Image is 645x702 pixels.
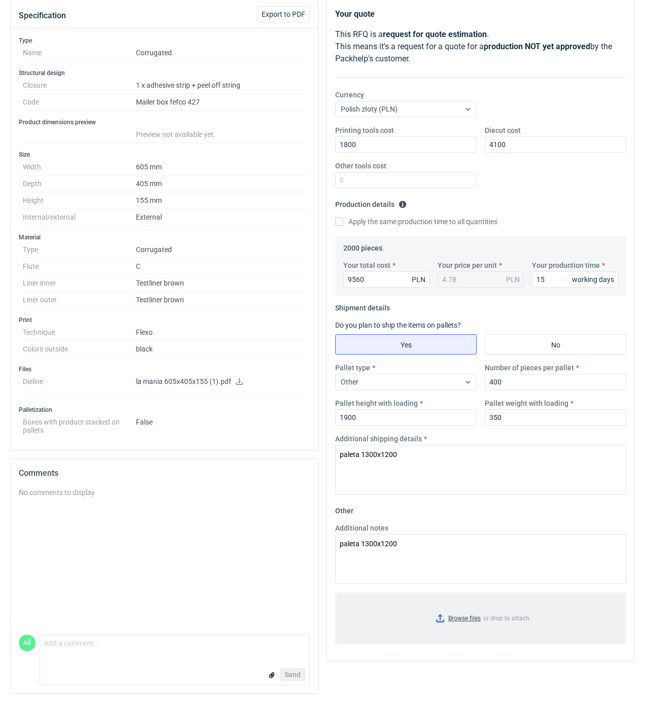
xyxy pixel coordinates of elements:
dt: Liner inner [23,275,136,292]
input: 0 [343,271,429,288]
label: Yes [335,334,477,355]
dt: Boxes with product stacked on pallets [23,414,136,434]
span: Export to PDF [262,11,305,18]
label: No [485,334,626,355]
h3: Size [19,151,310,159]
dt: Type [23,241,136,258]
label: Apply the same production time to all quantities [335,217,497,227]
dt: Height [23,192,136,209]
dt: Code [23,94,136,111]
label: Other tools cost [335,161,386,171]
label: or drop to attach [336,592,626,644]
label: Pallet weight with loading [485,398,568,408]
dd: Flexo [136,324,306,341]
h3: Palletization [19,406,310,414]
label: Your production time [532,260,600,270]
dt: Colors outside [23,341,136,358]
h3: Product dimensions preview [19,118,310,126]
dd: False [136,414,306,434]
dt: Technique [23,324,136,341]
label: Do you plan to ship the items on pallets? [335,321,461,329]
dd: black [136,341,306,358]
span: Other [341,378,359,386]
input: 0 [532,271,618,288]
legend: 2000 pieces [343,240,382,252]
h3: Material [19,233,310,241]
dd: Testliner brown [136,292,306,308]
dt: Name [23,45,136,61]
label: Currency [335,90,364,100]
dt: Flute [23,258,136,275]
textarea: paleta 1300x1200 [335,445,626,495]
input: 0 [485,136,626,153]
h3: Print [19,316,310,324]
dd: 405 mm [136,175,306,192]
label: Additional notes [335,523,388,533]
button: Export to PDF [257,6,310,22]
dt: Closure [23,77,136,94]
dd: C [136,258,306,275]
h2: Comments [19,467,310,479]
label: Additional shipping details [335,434,422,444]
label: Number of pieces per pallet [485,363,574,373]
input: 0 [485,374,626,390]
div: No comments to display [19,487,310,498]
input: 0 [335,409,477,426]
h3: Structural design [19,69,310,77]
label: Pallet height with loading [335,398,418,408]
dt: Width [23,159,136,175]
span: Send [284,671,301,678]
div: PLN [506,274,520,285]
strong: production NOT yet approved [484,42,590,51]
h3: Type [19,37,310,45]
span: Preview not available yet. [136,130,216,138]
h3: Files [19,365,310,373]
dt: Dieline [23,373,136,398]
div: PLN [412,274,425,285]
input: 0 [335,172,477,188]
span: Polish złoty (PLN) [341,105,398,113]
legend: Shipment details [335,300,390,312]
dt: Liner outer [23,292,136,308]
strong: Your quote [335,9,375,19]
label: Your price per unit [438,260,497,270]
dt: Internal/external [23,209,136,226]
dt: Depth [23,175,136,192]
div: working days [572,274,614,285]
div: Adrian Świerżewski [19,635,35,651]
dd: Testliner brown [136,275,306,292]
dd: External [136,209,306,226]
p: This RFQ is a . This means it's a request for a quote for a by the Packhelp's customer. [335,28,626,65]
dd: 1 x adhesive strip + peel off string [136,77,306,94]
dd: 155 mm [136,192,306,209]
dd: 605 mm [136,159,306,175]
label: Your total cost [343,260,390,270]
legend: Production details [335,196,407,208]
strong: request for quote estimation [383,29,487,39]
p: la mania 605x405x155 (1).pdf [136,377,306,387]
label: Printing tools cost [335,125,394,135]
figcaption: AŚ [19,635,35,651]
input: 0 [335,136,477,153]
dd: Corrugated [136,45,306,61]
dd: Corrugated [136,241,306,258]
textarea: paleta 1300x1200 [335,534,626,584]
button: Send [280,669,305,681]
legend: Other [335,503,353,515]
input: 0 [485,409,626,426]
label: Pallet type [335,363,370,373]
button: Specification [19,4,66,28]
label: Diecut cost [485,125,521,135]
dd: Mailer box fefco 427 [136,94,306,111]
